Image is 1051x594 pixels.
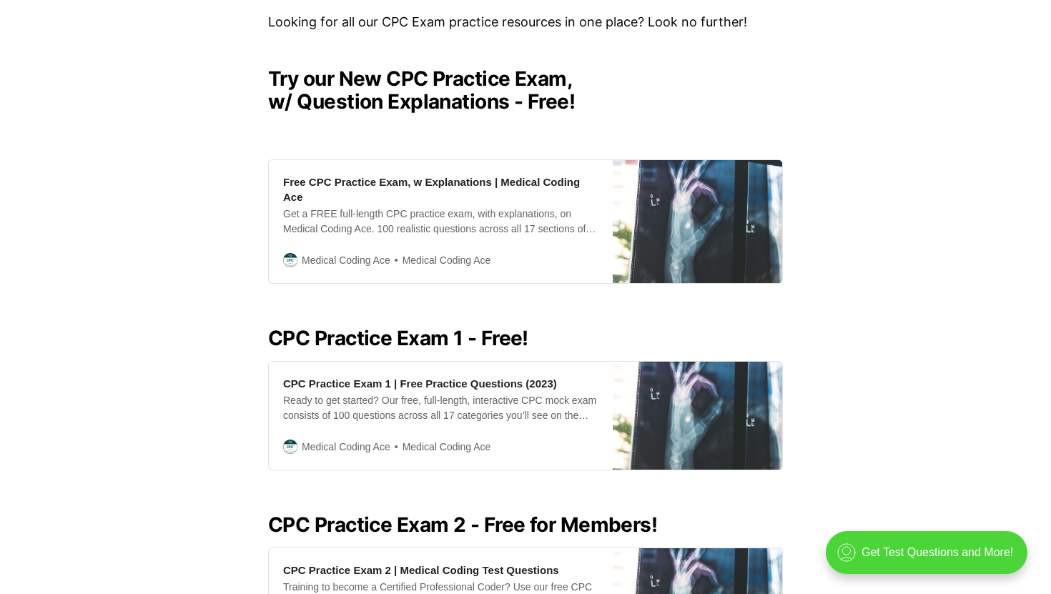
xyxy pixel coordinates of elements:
div: Ready to get started? Our free, full-length, interactive CPC mock exam consists of 100 questions ... [283,393,598,423]
iframe: portal-trigger [814,524,1051,594]
span: Medical Coding Ace [302,252,390,268]
div: CPC Practice Exam 1 | Free Practice Questions (2023) [283,376,557,391]
h2: CPC Practice Exam 1 - Free! [268,327,783,350]
a: CPC Practice Exam 1 | Free Practice Questions (2023)Ready to get started? Our free, full-length, ... [268,361,783,470]
span: Medical Coding Ace [302,439,390,455]
span: Medical Coding Ace [390,252,491,269]
p: Looking for all our CPC Exam practice resources in one place? Look no further! [268,12,783,33]
div: Free CPC Practice Exam, w Explanations | Medical Coding Ace [283,174,598,204]
a: Free CPC Practice Exam, w Explanations | Medical Coding AceGet a FREE full-length CPC practice ex... [268,159,783,284]
span: Medical Coding Ace [390,439,491,455]
div: CPC Practice Exam 2 | Medical Coding Test Questions [283,563,559,578]
h2: CPC Practice Exam 2 - Free for Members! [268,513,783,536]
div: Get a FREE full-length CPC practice exam, with explanations, on Medical Coding Ace. 100 realistic... [283,207,598,237]
h2: Try our New CPC Practice Exam, w/ Question Explanations - Free! [268,67,783,113]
